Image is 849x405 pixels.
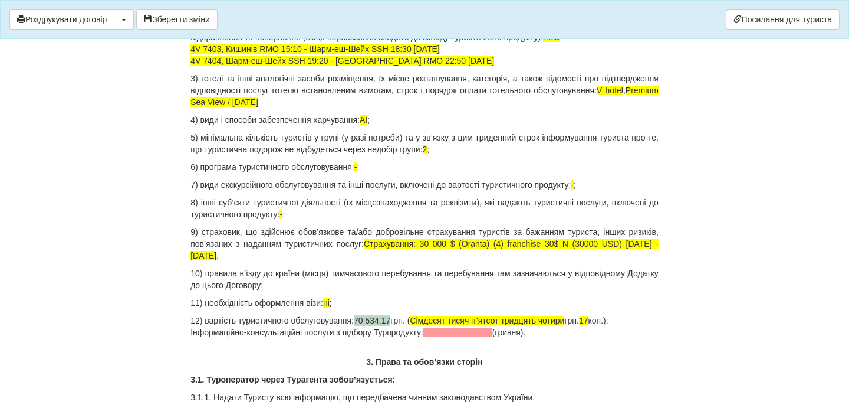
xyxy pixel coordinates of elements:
p: 3. Права та обов’язки сторін [190,356,659,368]
p: 3.1. Туроператор через Турагента зобов’язується: [190,374,659,386]
span: - [279,210,282,219]
button: Роздрукувати договір [9,9,114,30]
p: 12) вартість туристичного обслуговування: грн. ( грн. коп.); Інформаційно-консультаційні послуги ... [190,315,659,338]
span: - [354,162,357,172]
p: 3) готелі та інші аналогічні засоби розміщення, їх місце розташування, категорія, а також відомос... [190,73,659,108]
span: 17 [579,316,588,325]
span: V hotel [597,86,623,95]
span: ні [323,298,330,308]
button: Зберегти зміни [136,9,218,30]
span: - [571,180,574,190]
p: 7) види екскурсійного обслуговування та інші послуги, включені до вартості туристичного продукту: ; [190,179,659,191]
a: Посилання для туриста [726,9,840,30]
p: 2) характеристика транспортних засобів, що здійснюють перевезення, зокрема їх вид і категорія, а ... [190,19,659,67]
span: Сімдесят тисяч пʼятсот тридцять чотири [410,316,564,325]
p: 8) інші суб’єкти туристичної діяльності (їх місцезнаходження та реквізити), які надають туристичн... [190,197,659,220]
p: 6) програма туристичного обслуговування: ; [190,161,659,173]
p: 9) страховик, що здійснює обов’язкове та/або добровільне страхування туристів за бажанням туриста... [190,226,659,262]
p: 5) мінімальна кількість туристів у групі (у разі потреби) та у зв’язку з цим триденний строк інфо... [190,132,659,155]
span: 4V 7403, Кишинів RMO 15:10 - Шарм-еш-Шейх SSH 18:30 [DATE] 4V 7404, Шарм-еш-Шейх SSH 19:20 - [GEO... [190,44,494,66]
span: AI [360,115,367,125]
p: 10) правила в’їзду до країни (місця) тимчасового перебування та перебування там зазначаються у ві... [190,267,659,291]
span: 70 534.17 [354,316,390,325]
p: 11) необхідність оформлення візи: ; [190,297,659,309]
p: 3.1.1. Надати Туристу всю інформацію, що передбачена чинним законодавством України. [190,391,659,403]
span: 2 [423,145,427,154]
span: Страхування: 30 000 $ (Oranta) (4) franchise 30$ N (30000 USD) [DATE] - [DATE] [190,239,659,260]
p: 4) види і способи забезпечення харчування: ; [190,114,659,126]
